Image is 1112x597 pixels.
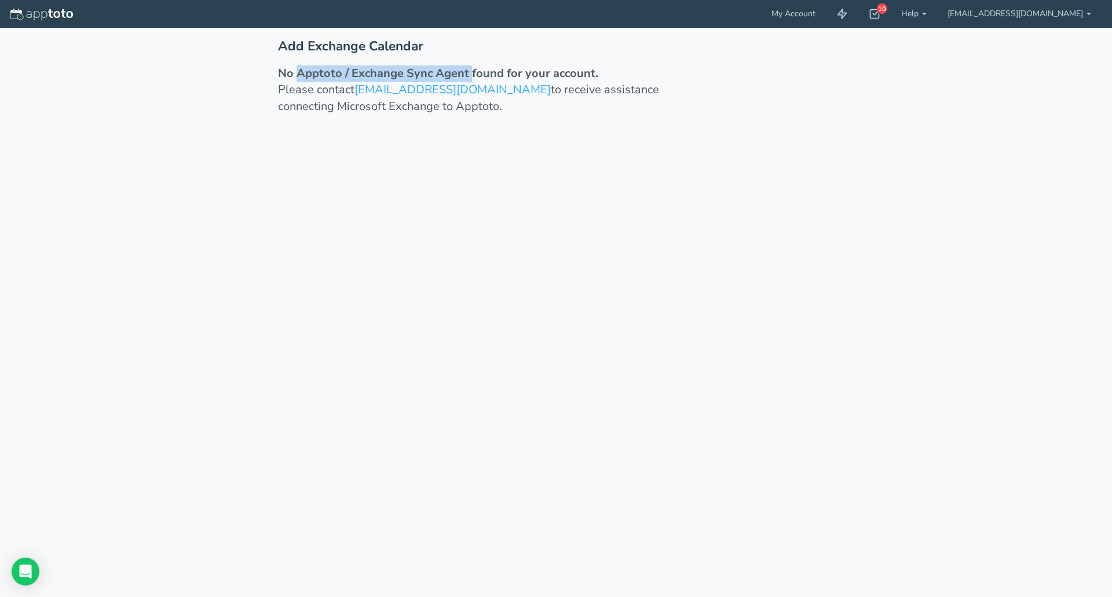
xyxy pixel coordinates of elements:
[12,558,39,585] div: Open Intercom Messenger
[278,65,598,81] strong: No Apptoto / Exchange Sync Agent found for your account.
[877,3,887,14] div: 10
[10,9,73,20] img: logo-apptoto--white.svg
[278,39,834,54] h2: Add Exchange Calendar
[354,82,551,97] a: [EMAIL_ADDRESS][DOMAIN_NAME]
[278,82,691,115] p: Please contact to receive assistance connecting Microsoft Exchange to Apptoto.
